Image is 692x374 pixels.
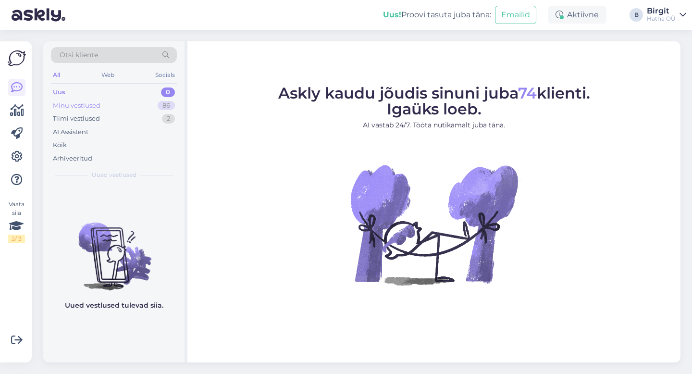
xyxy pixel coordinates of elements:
[383,9,491,21] div: Proovi tasuta juba täna:
[60,50,98,60] span: Otsi kliente
[518,84,537,102] span: 74
[92,171,136,179] span: Uued vestlused
[161,87,175,97] div: 0
[647,7,676,15] div: Birgit
[347,138,520,311] img: No Chat active
[53,154,92,163] div: Arhiveeritud
[53,114,100,124] div: Tiimi vestlused
[278,120,590,130] p: AI vastab 24/7. Tööta nutikamalt juba täna.
[53,140,67,150] div: Kõik
[630,8,643,22] div: B
[647,15,676,23] div: Hatha OÜ
[53,101,100,111] div: Minu vestlused
[65,300,163,311] p: Uued vestlused tulevad siia.
[53,127,88,137] div: AI Assistent
[158,101,175,111] div: 86
[8,49,26,67] img: Askly Logo
[8,235,25,243] div: 2 / 3
[647,7,686,23] a: BirgitHatha OÜ
[278,84,590,118] span: Askly kaudu jõudis sinuni juba klienti. Igaüks loeb.
[162,114,175,124] div: 2
[43,205,185,292] img: No chats
[51,69,62,81] div: All
[383,10,401,19] b: Uus!
[495,6,536,24] button: Emailid
[8,200,25,243] div: Vaata siia
[99,69,116,81] div: Web
[548,6,606,24] div: Aktiivne
[153,69,177,81] div: Socials
[53,87,65,97] div: Uus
